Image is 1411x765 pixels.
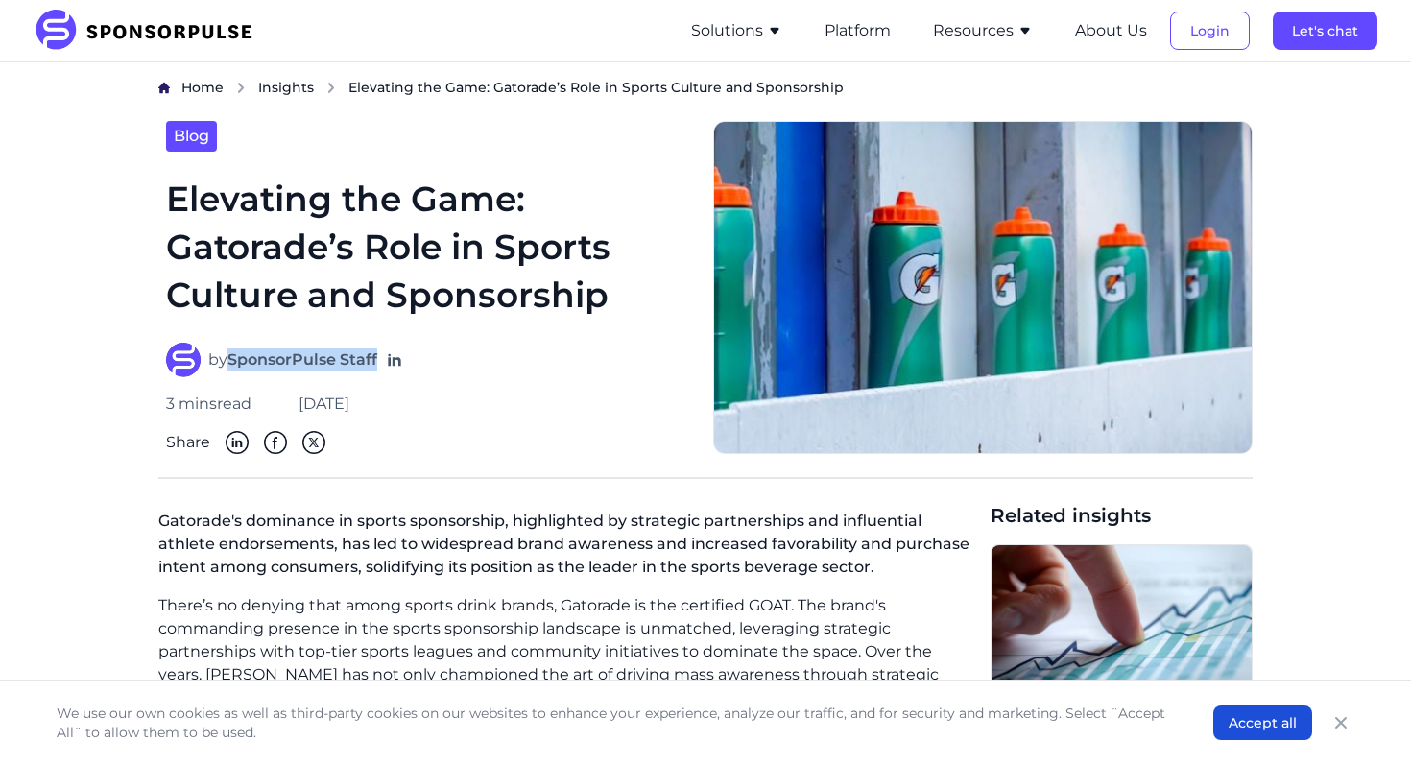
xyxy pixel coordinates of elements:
[166,393,251,416] span: 3 mins read
[1273,12,1377,50] button: Let's chat
[825,22,891,39] a: Platform
[181,79,224,96] span: Home
[158,594,975,709] p: There’s no denying that among sports drink brands, Gatorade is the certified GOAT. The brand's co...
[208,348,377,371] span: by
[991,502,1253,529] span: Related insights
[691,19,782,42] button: Solutions
[226,431,249,454] img: Linkedin
[34,10,267,52] img: SponsorPulse
[235,82,247,94] img: chevron right
[933,19,1033,42] button: Resources
[166,343,201,377] img: SponsorPulse Staff
[302,431,325,454] img: Twitter
[227,350,377,369] strong: SponsorPulse Staff
[158,502,975,594] p: Gatorade's dominance in sports sponsorship, highlighted by strategic partnerships and influential...
[713,121,1253,454] img: Photo by John McArthur via Unsplash
[1213,705,1312,740] button: Accept all
[264,431,287,454] img: Facebook
[166,121,217,152] a: Blog
[181,78,224,98] a: Home
[348,78,844,97] span: Elevating the Game: Gatorade’s Role in Sports Culture and Sponsorship
[258,79,314,96] span: Insights
[1170,22,1250,39] a: Login
[166,431,210,454] span: Share
[258,78,314,98] a: Insights
[158,82,170,94] img: Home
[825,19,891,42] button: Platform
[385,350,404,370] a: Follow on LinkedIn
[1075,19,1147,42] button: About Us
[1273,22,1377,39] a: Let's chat
[992,545,1252,729] img: Sponsorship ROI image
[1170,12,1250,50] button: Login
[57,704,1175,742] p: We use our own cookies as well as third-party cookies on our websites to enhance your experience,...
[1075,22,1147,39] a: About Us
[1315,673,1411,765] iframe: Chat Widget
[299,393,349,416] span: [DATE]
[166,175,690,320] h1: Elevating the Game: Gatorade’s Role in Sports Culture and Sponsorship
[325,82,337,94] img: chevron right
